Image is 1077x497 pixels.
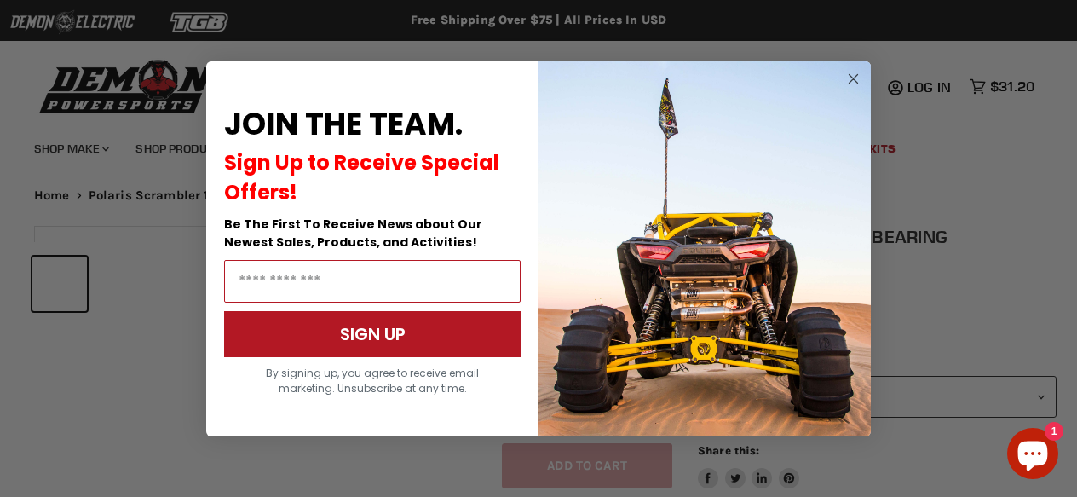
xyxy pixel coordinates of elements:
input: Email Address [224,260,521,303]
span: Be The First To Receive News about Our Newest Sales, Products, and Activities! [224,216,482,251]
span: By signing up, you agree to receive email marketing. Unsubscribe at any time. [266,366,479,396]
img: a9095488-b6e7-41ba-879d-588abfab540b.jpeg [538,61,871,436]
inbox-online-store-chat: Shopify online store chat [1002,428,1063,483]
button: SIGN UP [224,311,521,357]
span: JOIN THE TEAM. [224,102,463,146]
span: Sign Up to Receive Special Offers! [224,148,499,206]
button: Close dialog [843,68,864,90]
